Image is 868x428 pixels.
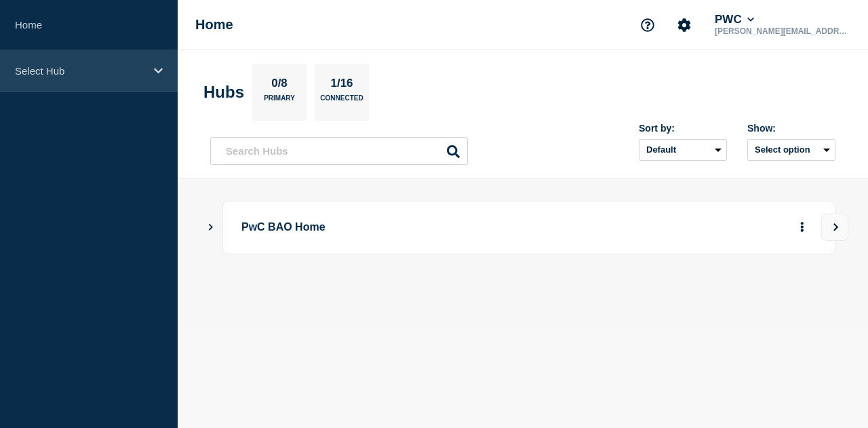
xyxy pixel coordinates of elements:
[241,215,591,240] p: PwC BAO Home
[325,77,358,94] p: 1/16
[712,26,853,36] p: [PERSON_NAME][EMAIL_ADDRESS][DOMAIN_NAME]
[639,139,727,161] select: Sort by
[712,13,757,26] button: PWC
[821,214,848,241] button: View
[747,123,835,134] div: Show:
[208,222,214,233] button: Show Connected Hubs
[264,94,295,109] p: Primary
[639,123,727,134] div: Sort by:
[195,17,233,33] h1: Home
[203,83,244,102] h2: Hubs
[747,139,835,161] button: Select option
[210,137,468,165] input: Search Hubs
[670,11,698,39] button: Account settings
[793,215,811,240] button: More actions
[320,94,363,109] p: Connected
[267,77,293,94] p: 0/8
[15,65,145,77] p: Select Hub
[633,11,662,39] button: Support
